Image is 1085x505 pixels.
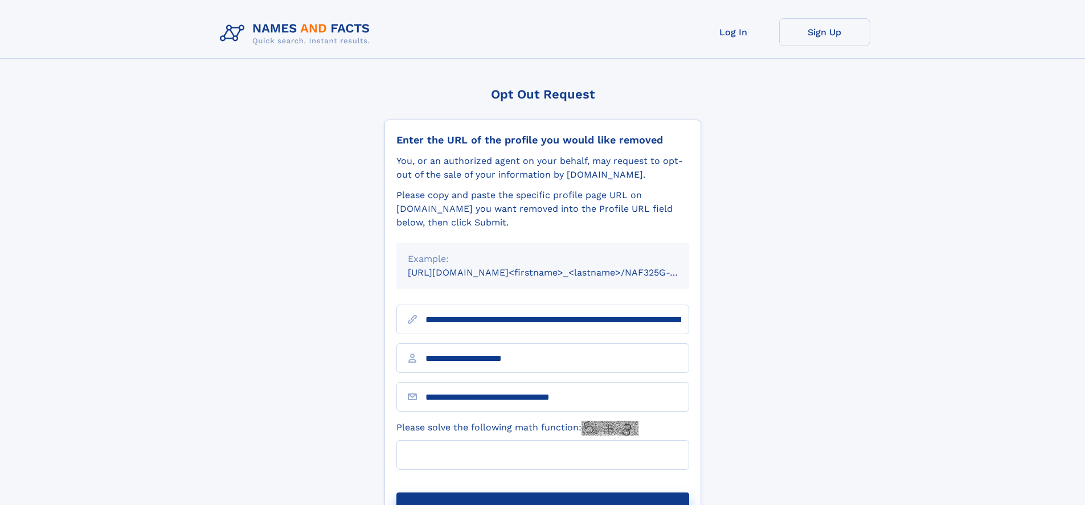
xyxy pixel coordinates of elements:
label: Please solve the following math function: [396,421,638,436]
div: Opt Out Request [384,87,701,101]
img: Logo Names and Facts [215,18,379,49]
div: Enter the URL of the profile you would like removed [396,134,689,146]
div: Please copy and paste the specific profile page URL on [DOMAIN_NAME] you want removed into the Pr... [396,188,689,229]
small: [URL][DOMAIN_NAME]<firstname>_<lastname>/NAF325G-xxxxxxxx [408,267,711,278]
a: Sign Up [779,18,870,46]
a: Log In [688,18,779,46]
div: You, or an authorized agent on your behalf, may request to opt-out of the sale of your informatio... [396,154,689,182]
div: Example: [408,252,678,266]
